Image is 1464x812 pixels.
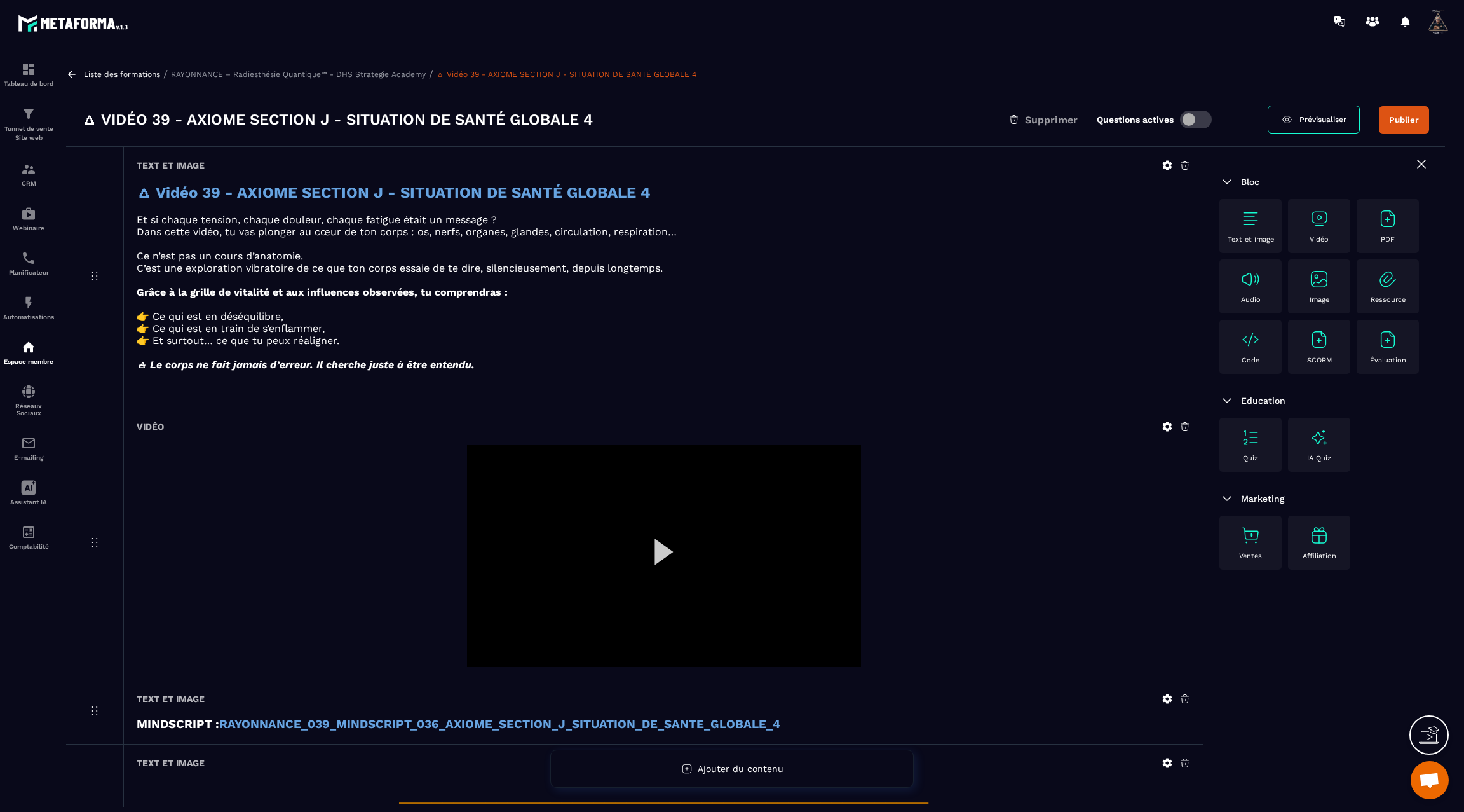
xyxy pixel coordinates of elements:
img: text-image [1309,525,1329,546]
img: text-image no-wra [1240,525,1261,546]
h6: Text et image [137,160,205,170]
p: Ressource [1371,296,1406,304]
span: Bloc [1241,177,1259,187]
span: Prévisualiser [1299,115,1346,124]
p: E-mailing [3,454,54,461]
span: 👉 Ce qui est en train de s’enflammer, [137,322,325,334]
a: accountantaccountantComptabilité [3,515,54,560]
img: arrow-down [1219,174,1235,189]
span: _________________________________________________ [399,781,928,806]
p: Code [1242,356,1259,364]
img: logo [18,11,132,35]
em: 🜁 Le corps ne fait jamais d’erreur. Il cherche juste à être entendu. [137,359,475,371]
img: accountant [21,525,36,540]
img: text-image no-wra [1309,329,1329,350]
span: Education [1241,396,1285,406]
img: formation [21,162,36,177]
a: formationformationCRM [3,152,54,196]
strong: 🜂 Vidéo 39 - AXIOME SECTION J - SITUATION DE SANTÉ GLOBALE 4 [137,184,651,202]
span: / [429,68,433,80]
a: RAYONNANCE_039_MINDSCRIPT_036_AXIOME_SECTION_J_SITUATION_DE_SANTE_GLOBALE_4 [219,717,780,731]
img: text-image no-wra [1309,209,1329,229]
span: C’est une exploration vibratoire de ce que ton corps essaie de te dire, silencieusement, depuis l... [137,262,663,274]
img: text-image no-wra [1309,269,1329,289]
img: scheduler [21,251,36,266]
span: Ajouter du contenu [698,764,783,774]
img: text-image no-wra [1240,427,1261,448]
span: 👉 Ce qui est en déséquilibre, [137,310,283,322]
a: Prévisualiser [1268,106,1360,134]
img: text-image no-wra [1240,269,1261,289]
p: Affiliation [1303,552,1336,560]
p: Tableau de bord [3,80,54,87]
img: arrow-down [1219,491,1235,506]
span: Ce n’est pas un cours d’anatomie. [137,250,303,262]
img: formation [21,106,36,121]
img: text-image no-wra [1378,209,1398,229]
span: Et si chaque tension, chaque douleur, chaque fatigue était un message ? [137,214,497,226]
a: RAYONNANCE – Radiesthésie Quantique™ - DHS Strategie Academy [171,70,426,79]
span: 👉 Et surtout… ce que tu peux réaligner. [137,334,339,347]
p: Image [1310,296,1329,304]
strong: Grâce à la grille de vitalité et aux influences observées, tu comprendras : [137,286,508,298]
img: social-network [21,384,36,399]
span: Supprimer [1025,114,1078,126]
span: Dans cette vidéo, tu vas plonger au cœur de ton corps : os, nerfs, organes, glandes, circulation,... [137,226,677,238]
p: Planificateur [3,269,54,276]
img: automations [21,295,36,310]
a: automationsautomationsAutomatisations [3,286,54,330]
a: emailemailE-mailing [3,426,54,471]
p: IA Quiz [1307,454,1331,462]
a: 🜂 Vidéo 39 - AXIOME SECTION J - SITUATION DE SANTÉ GLOBALE 4 [437,70,696,79]
img: text-image [1309,427,1329,448]
span: / [163,68,168,80]
a: social-networksocial-networkRéseaux Sociaux [3,375,54,426]
p: Comptabilité [3,543,54,550]
a: Assistant IA [3,471,54,515]
h6: Vidéo [137,422,164,432]
div: Ouvrir le chat [1411,761,1449,799]
a: Liste des formations [84,70,160,79]
h3: 🜂 Vidéo 39 - AXIOME SECTION J - SITUATION DE SANTÉ GLOBALE 4 [82,109,593,130]
a: formationformationTableau de bord [3,52,54,97]
p: PDF [1381,235,1395,244]
a: automationsautomationsEspace membre [3,330,54,375]
img: formation [21,62,36,77]
button: Publier [1379,106,1429,134]
p: SCORM [1307,356,1332,364]
p: Automatisations [3,313,54,320]
label: Questions actives [1097,114,1174,125]
img: automations [21,206,36,221]
a: formationformationTunnel de vente Site web [3,97,54,152]
img: arrow-down [1219,393,1235,408]
h6: Text et image [137,694,205,704]
p: Ventes [1239,552,1262,560]
strong: MINDSCRIPT : [137,717,219,731]
h6: Text et image [137,758,205,768]
p: CRM [3,180,54,187]
img: automations [21,340,36,355]
p: Tunnel de vente Site web [3,125,54,142]
img: email [21,436,36,451]
p: Webinaire [3,224,54,231]
p: Réseaux Sociaux [3,403,54,416]
a: automationsautomationsWebinaire [3,196,54,241]
p: Audio [1241,296,1261,304]
img: text-image no-wra [1378,269,1398,289]
img: text-image no-wra [1378,329,1398,350]
p: Assistant IA [3,499,54,506]
img: text-image no-wra [1240,209,1261,229]
p: Espace membre [3,358,54,365]
p: Quiz [1243,454,1258,462]
p: Évaluation [1370,356,1406,364]
img: text-image no-wra [1240,329,1261,350]
p: Text et image [1228,235,1274,244]
span: Marketing [1241,493,1285,504]
a: schedulerschedulerPlanificateur [3,241,54,286]
p: Vidéo [1310,235,1329,244]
